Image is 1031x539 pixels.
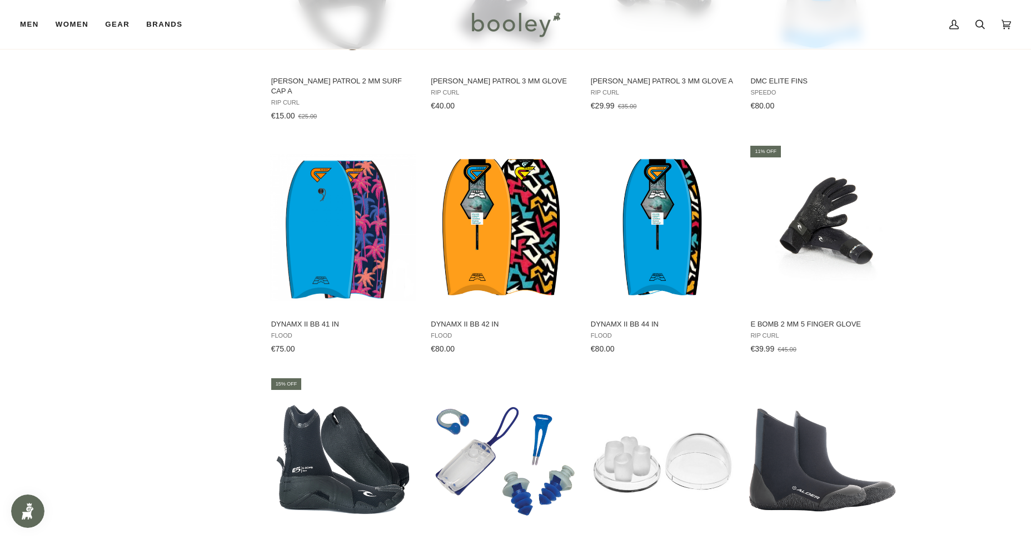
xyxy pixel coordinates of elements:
span: Flood [591,332,735,339]
img: Flood Dynamx II BB Blue / Palm - Booley Galway [270,154,417,301]
span: Rip Curl [591,89,735,96]
img: E Bomb 2mm 5 Finger Glove Black - booley Galway [749,154,896,301]
a: Dynamx II BB 44 in [589,144,736,358]
img: Aqua Sphere Ear Plugs 4 Pack - Booley Galway [589,387,736,534]
a: Dynamx II BB 42 in [429,144,576,358]
span: €29.99 [591,101,615,110]
span: E Bomb 2 mm 5 Finger Glove [750,319,894,329]
span: Men [20,19,39,30]
div: 15% off [271,378,302,390]
span: Dynamx II BB 44 in [591,319,735,329]
a: E Bomb 2 mm 5 Finger Glove [749,144,896,358]
img: Flood Dynamx II BB Orange / Tribal - Booley Galway [429,154,576,301]
span: Rip Curl [431,89,575,96]
span: [PERSON_NAME] Patrol 3 mm Glove [431,76,575,86]
span: [PERSON_NAME] Patrol 2 mm Surf Cap A [271,76,415,96]
span: €39.99 [750,344,774,353]
span: Flood [271,332,415,339]
span: DMC Elite Fins [750,76,894,86]
img: E Bomb 3mm Split Toe Booties - Booley Galway [270,387,417,534]
img: Booley [467,8,564,41]
span: Gear [105,19,130,30]
span: €75.00 [271,344,295,353]
span: Flood [431,332,575,339]
span: €15.00 [271,111,295,120]
span: Dynamx II BB 42 in [431,319,575,329]
span: €80.00 [750,101,774,110]
span: €80.00 [591,344,615,353]
span: Women [56,19,88,30]
a: Dynamx II BB 41 in [270,144,417,358]
span: €80.00 [431,344,455,353]
span: €40.00 [431,101,455,110]
span: Brands [146,19,182,30]
img: Flood Dynamx II BB Blue / Tribal - Booley Galway [589,154,736,301]
div: 11% off [750,146,781,157]
iframe: Button to open loyalty program pop-up [11,495,44,528]
img: Alder Edge 5 mm Round Toe Boot Black - Booley Galway [749,387,896,534]
span: €45.00 [778,346,796,353]
span: Rip Curl [271,99,415,106]
span: Dynamx II BB 41 in [271,319,415,329]
span: €35.00 [618,103,637,110]
span: €25.00 [298,113,317,120]
span: [PERSON_NAME] Patrol 3 mm Glove A [591,76,735,86]
img: Aqua Sphere Ear Plug & Nose Clip Set Blue - Booley Galway [429,387,576,534]
span: Rip Curl [750,332,894,339]
span: Speedo [750,89,894,96]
